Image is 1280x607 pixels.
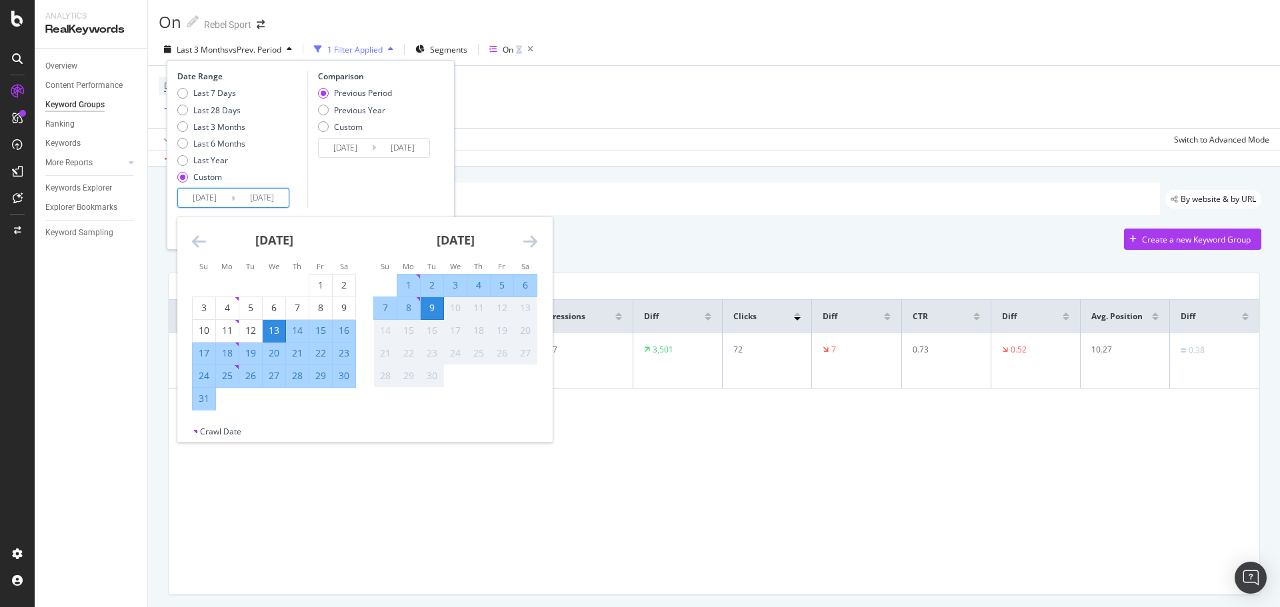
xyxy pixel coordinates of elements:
[159,11,181,33] div: On
[239,301,262,314] div: 5
[45,79,138,93] a: Content Performance
[444,342,467,364] td: Not available. Wednesday, September 24, 2025
[193,121,245,133] div: Last 3 Months
[333,342,356,364] td: Selected. Saturday, August 23, 2025
[444,274,467,297] td: Selected. Wednesday, September 3, 2025
[467,279,490,292] div: 4
[444,346,467,360] div: 24
[286,319,309,342] td: Selected. Thursday, August 14, 2025
[1124,229,1261,250] button: Create a new Keyword Group
[421,324,443,337] div: 16
[45,22,137,37] div: RealKeywords
[309,301,332,314] div: 8
[45,226,113,240] div: Keyword Sampling
[200,426,241,437] div: Crawl Date
[45,98,138,112] a: Keyword Groups
[397,319,421,342] td: Not available. Monday, September 15, 2025
[193,392,215,405] div: 31
[193,171,222,183] div: Custom
[334,121,363,133] div: Custom
[216,369,239,382] div: 25
[199,261,208,271] small: Su
[309,364,333,387] td: Selected. Friday, August 29, 2025
[45,11,137,22] div: Analytics
[1181,195,1256,203] span: By website & by URL
[467,342,491,364] td: Not available. Thursday, September 25, 2025
[421,297,444,319] td: Selected as end date. Tuesday, September 9, 2025
[491,274,514,297] td: Selected. Friday, September 5, 2025
[263,301,285,314] div: 6
[216,319,239,342] td: Choose Monday, August 11, 2025 as your check-in date. It’s available.
[177,138,245,149] div: Last 6 Months
[653,344,673,356] div: 3,501
[491,297,514,319] td: Not available. Friday, September 12, 2025
[45,59,138,73] a: Overview
[421,319,444,342] td: Not available. Tuesday, September 16, 2025
[263,342,286,364] td: Selected. Wednesday, August 20, 2025
[1011,344,1027,356] div: 0.52
[374,364,397,387] td: Not available. Sunday, September 28, 2025
[221,261,233,271] small: Mo
[216,342,239,364] td: Selected. Monday, August 18, 2025
[397,274,421,297] td: Selected. Monday, September 1, 2025
[318,87,392,99] div: Previous Period
[421,279,443,292] div: 2
[318,71,434,82] div: Comparison
[263,369,285,382] div: 27
[177,44,229,55] span: Last 3 Months
[286,301,309,314] div: 7
[467,297,491,319] td: Not available. Thursday, September 11, 2025
[229,44,281,55] span: vs Prev. Period
[374,369,397,382] div: 28
[374,297,397,319] td: Selected. Sunday, September 7, 2025
[1091,344,1152,356] div: 10.27
[333,364,356,387] td: Selected. Saturday, August 30, 2025
[309,324,332,337] div: 15
[421,369,443,382] div: 30
[1181,348,1186,352] img: Equal
[437,232,475,248] strong: [DATE]
[333,279,355,292] div: 2
[193,342,216,364] td: Selected. Sunday, August 17, 2025
[421,346,443,360] div: 23
[913,344,973,356] div: 0.73
[374,346,397,360] div: 21
[216,364,239,387] td: Selected. Monday, August 25, 2025
[514,297,537,319] td: Not available. Saturday, September 13, 2025
[1181,310,1195,322] span: Diff
[733,310,757,322] span: Clicks
[397,301,420,314] div: 8
[177,155,245,166] div: Last Year
[309,369,332,382] div: 29
[444,301,467,314] div: 10
[286,364,309,387] td: Selected. Thursday, August 28, 2025
[193,297,216,319] td: Choose Sunday, August 3, 2025 as your check-in date. It’s available.
[491,301,513,314] div: 12
[159,129,197,150] button: Apply
[340,261,348,271] small: Sa
[467,346,490,360] div: 25
[45,98,105,112] div: Keyword Groups
[491,346,513,360] div: 26
[430,44,467,55] span: Segments
[45,59,77,73] div: Overview
[159,101,212,117] button: Add Filter
[1169,129,1269,150] button: Switch to Advanced Mode
[523,233,537,250] div: Move forward to switch to the next month.
[397,297,421,319] td: Selected. Monday, September 8, 2025
[1174,134,1269,145] div: Switch to Advanced Mode
[397,364,421,387] td: Not available. Monday, September 29, 2025
[239,369,262,382] div: 26
[193,301,215,314] div: 3
[177,105,245,116] div: Last 28 Days
[1165,190,1261,209] div: legacy label
[333,346,355,360] div: 23
[193,87,236,99] div: Last 7 Days
[733,344,794,356] div: 72
[257,20,265,29] div: arrow-right-arrow-left
[286,297,309,319] td: Choose Thursday, August 7, 2025 as your check-in date. It’s available.
[444,324,467,337] div: 17
[193,324,215,337] div: 10
[537,344,613,356] div: 9,777
[374,324,397,337] div: 14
